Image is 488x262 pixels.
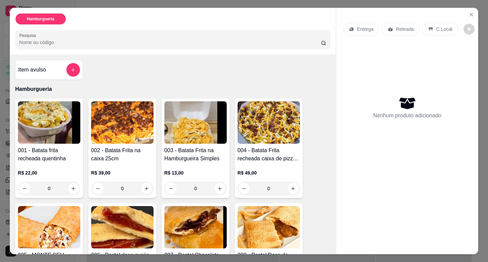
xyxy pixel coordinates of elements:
label: Pesquisa [19,33,38,38]
button: decrease-product-quantity [464,24,474,35]
button: increase-product-quantity [68,183,79,194]
img: product-image [238,101,300,144]
p: Entrega [357,26,373,33]
img: product-image [18,206,80,248]
p: Hamburgueria [27,16,54,22]
img: product-image [91,206,154,248]
p: Nenhum produto adicionado [373,112,441,120]
button: increase-product-quantity [215,183,225,194]
p: R$ 13,00 [164,169,227,176]
img: product-image [164,101,227,144]
p: Retirada [396,26,414,33]
button: add-separate-item [66,63,80,77]
p: R$ 49,00 [238,169,300,176]
h4: Item avulso [18,66,46,74]
p: R$ 22,00 [18,169,80,176]
button: Close [466,9,477,20]
h4: 002 - Batata Frita na caixa 25cm [91,146,154,163]
button: increase-product-quantity [288,183,299,194]
img: product-image [238,206,300,248]
h4: 001 - Batata frita recheada quentinha [18,146,80,163]
p: R$ 39,00 [91,169,154,176]
button: increase-product-quantity [141,183,152,194]
h4: 004 - Batata Frita recheada caixa de pizza 30cm [238,146,300,163]
button: decrease-product-quantity [166,183,177,194]
h4: 003 - Batata Frita na Hamburgueira Simples [164,146,227,163]
input: Pesquisa [19,39,321,46]
button: decrease-product-quantity [239,183,250,194]
button: decrease-product-quantity [19,183,30,194]
img: product-image [91,101,154,144]
p: C.Local [436,26,452,33]
p: Hamburgueria [15,85,330,93]
img: product-image [164,206,227,248]
button: decrease-product-quantity [93,183,103,194]
img: product-image [18,101,80,144]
